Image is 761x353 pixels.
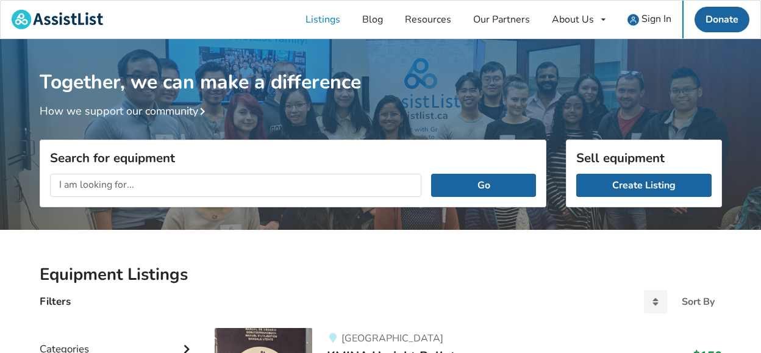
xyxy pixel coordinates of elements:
h2: Equipment Listings [40,264,722,285]
a: Listings [295,1,351,38]
span: Sign In [641,12,671,26]
button: Go [431,174,535,197]
a: Resources [394,1,462,38]
a: user icon Sign In [616,1,682,38]
span: [GEOGRAPHIC_DATA] [341,332,443,345]
img: user icon [627,14,639,26]
h3: Sell equipment [576,150,712,166]
a: How we support our community [40,104,210,118]
input: I am looking for... [50,174,422,197]
div: Sort By [682,297,715,307]
a: Our Partners [462,1,541,38]
h1: Together, we can make a difference [40,39,722,94]
div: About Us [552,15,594,24]
a: Donate [695,7,749,32]
h4: Filters [40,294,71,308]
h3: Search for equipment [50,150,536,166]
a: Create Listing [576,174,712,197]
img: assistlist-logo [12,10,103,29]
a: Blog [351,1,394,38]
